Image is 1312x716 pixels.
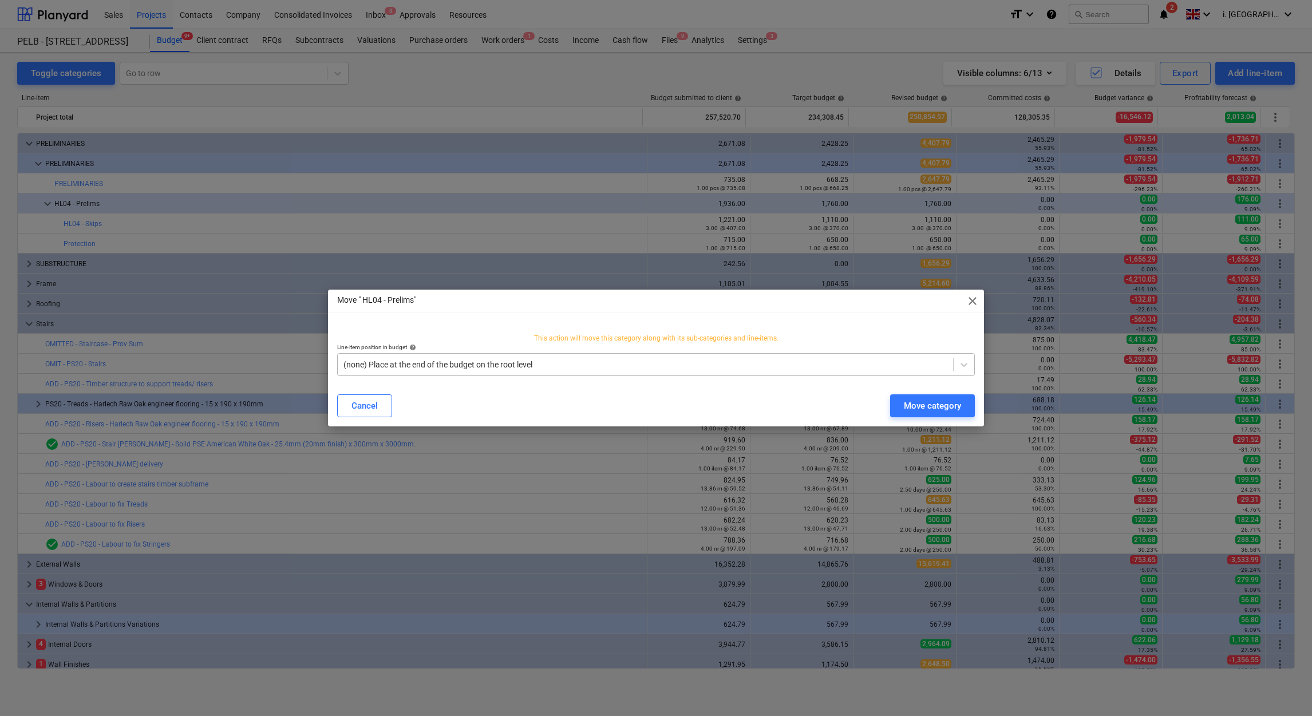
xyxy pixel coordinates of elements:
span: help [407,344,416,351]
iframe: Chat Widget [1255,661,1312,716]
div: Move category [904,398,961,413]
div: Cancel [351,398,378,413]
span: close [966,294,979,308]
p: Move " HL04 - Prelims" [337,294,416,306]
button: Cancel [337,394,392,417]
button: Move category [890,394,975,417]
div: Line-item position in budget [337,343,975,351]
p: This action will move this category along with its sub-categories and line-items. [337,334,975,343]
